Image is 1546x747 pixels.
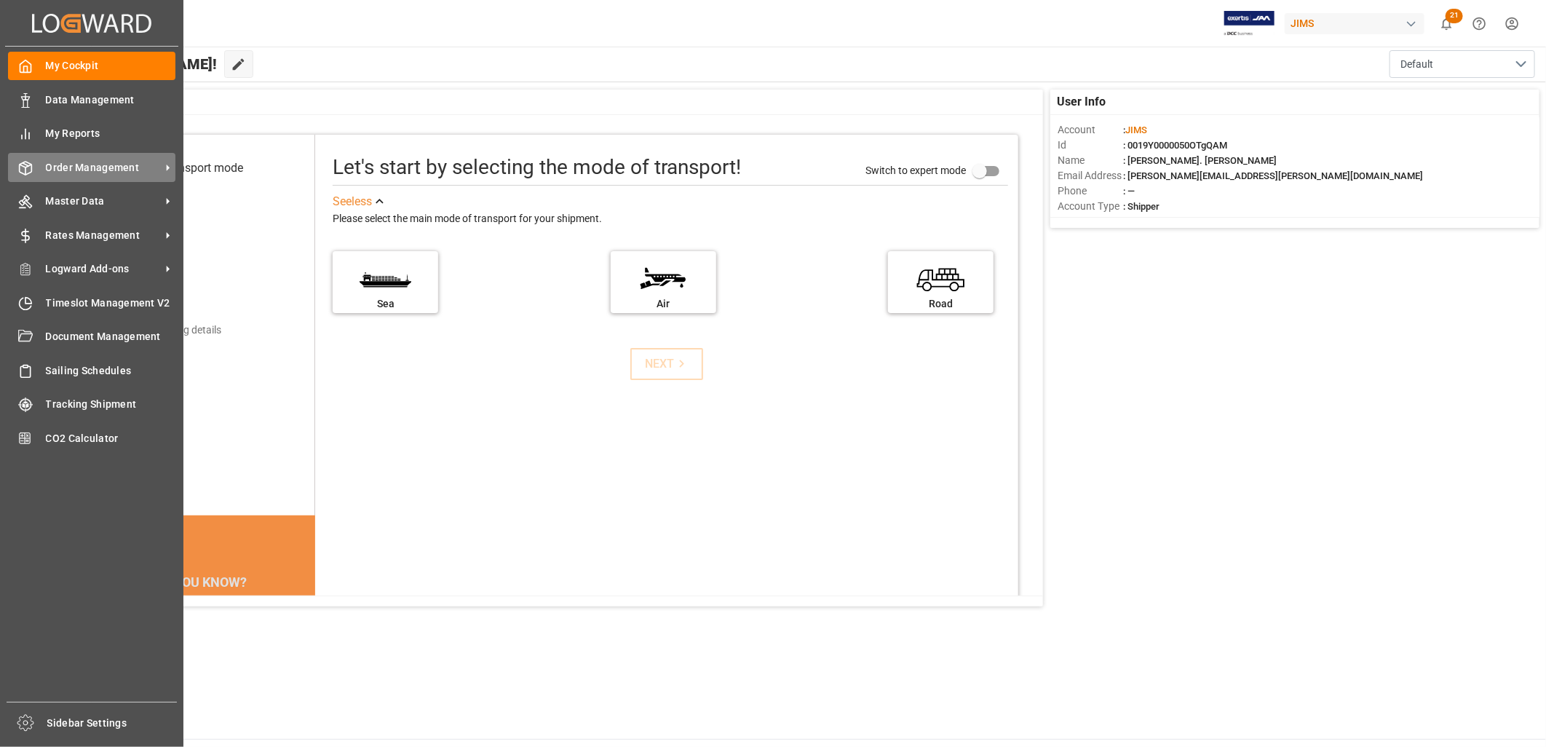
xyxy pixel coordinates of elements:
[8,424,175,452] a: CO2 Calculator
[8,323,175,351] a: Document Management
[865,165,966,176] span: Switch to expert mode
[8,52,175,80] a: My Cockpit
[1285,13,1424,34] div: JIMS
[1058,93,1106,111] span: User Info
[333,152,741,183] div: Let's start by selecting the mode of transport!
[1058,122,1123,138] span: Account
[1123,155,1277,166] span: : [PERSON_NAME]. [PERSON_NAME]
[1058,168,1123,183] span: Email Address
[1058,183,1123,199] span: Phone
[46,261,161,277] span: Logward Add-ons
[46,296,176,311] span: Timeslot Management V2
[1224,11,1275,36] img: Exertis%20JAM%20-%20Email%20Logo.jpg_1722504956.jpg
[46,228,161,243] span: Rates Management
[46,431,176,446] span: CO2 Calculator
[333,210,1007,228] div: Please select the main mode of transport for your shipment.
[60,50,217,78] span: Hello [PERSON_NAME]!
[1058,138,1123,153] span: Id
[8,85,175,114] a: Data Management
[340,296,431,312] div: Sea
[1285,9,1430,37] button: JIMS
[82,566,316,597] div: DID YOU KNOW?
[1123,140,1227,151] span: : 0019Y0000050OTgQAM
[1058,199,1123,214] span: Account Type
[333,193,372,210] div: See less
[47,716,178,731] span: Sidebar Settings
[46,160,161,175] span: Order Management
[1123,170,1423,181] span: : [PERSON_NAME][EMAIL_ADDRESS][PERSON_NAME][DOMAIN_NAME]
[1123,186,1135,197] span: : —
[46,126,176,141] span: My Reports
[46,92,176,108] span: Data Management
[130,323,221,338] div: Add shipping details
[46,363,176,379] span: Sailing Schedules
[130,159,243,177] div: Select transport mode
[1400,57,1433,72] span: Default
[1123,125,1147,135] span: :
[1463,7,1496,40] button: Help Center
[1123,201,1159,212] span: : Shipper
[46,58,176,74] span: My Cockpit
[8,119,175,148] a: My Reports
[46,194,161,209] span: Master Data
[630,348,703,380] button: NEXT
[895,296,986,312] div: Road
[1058,153,1123,168] span: Name
[645,355,689,373] div: NEXT
[46,329,176,344] span: Document Management
[618,296,709,312] div: Air
[1430,7,1463,40] button: show 21 new notifications
[46,397,176,412] span: Tracking Shipment
[8,356,175,384] a: Sailing Schedules
[1390,50,1535,78] button: open menu
[1125,125,1147,135] span: JIMS
[8,390,175,419] a: Tracking Shipment
[8,288,175,317] a: Timeslot Management V2
[1446,9,1463,23] span: 21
